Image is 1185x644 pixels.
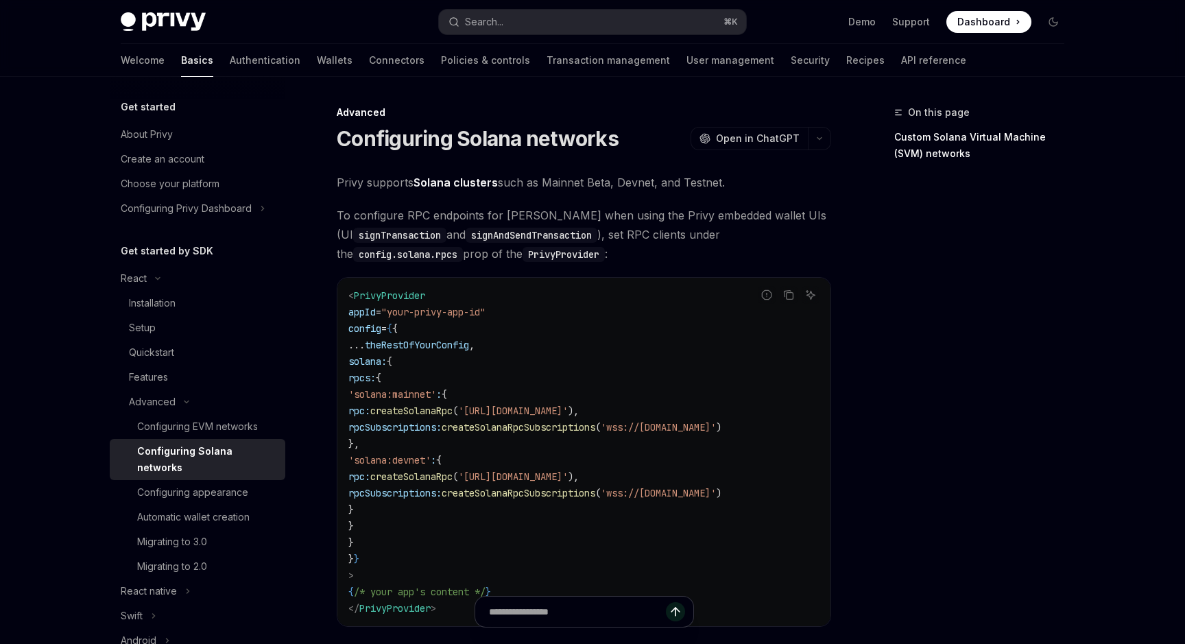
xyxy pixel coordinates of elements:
div: Migrating to 3.0 [137,534,207,550]
div: Migrating to 2.0 [137,558,207,575]
span: /* your app's content */ [354,586,486,598]
span: '[URL][DOMAIN_NAME]' [458,405,568,417]
a: Demo [848,15,876,29]
span: } [348,503,354,516]
a: Support [892,15,930,29]
div: Search... [465,14,503,30]
span: } [348,520,354,532]
div: React [121,270,147,287]
div: Advanced [337,106,831,119]
a: Custom Solana Virtual Machine (SVM) networks [894,126,1075,165]
div: React native [121,583,177,599]
span: appId [348,306,376,318]
a: Dashboard [946,11,1031,33]
span: ) [716,487,721,499]
a: Transaction management [547,44,670,77]
code: signTransaction [353,228,446,243]
span: createSolanaRpcSubscriptions [442,487,595,499]
div: Automatic wallet creation [137,509,250,525]
span: } [486,586,491,598]
div: Swift [121,608,143,624]
a: Features [110,365,285,390]
button: Open search [439,10,746,34]
span: } [354,553,359,565]
a: About Privy [110,122,285,147]
span: 'solana:mainnet' [348,388,436,401]
a: Choose your platform [110,171,285,196]
button: Open in ChatGPT [691,127,808,150]
span: < [348,289,354,302]
span: theRestOfYourConfig [365,339,469,351]
span: "your-privy-app-id" [381,306,486,318]
span: rpc: [348,405,370,417]
span: { [442,388,447,401]
span: ), [568,405,579,417]
a: Wallets [317,44,352,77]
span: On this page [908,104,970,121]
span: ( [453,405,458,417]
a: Configuring EVM networks [110,414,285,439]
span: rpc: [348,470,370,483]
code: signAndSendTransaction [466,228,597,243]
span: rpcSubscriptions: [348,487,442,499]
div: About Privy [121,126,173,143]
input: Ask a question... [489,597,666,627]
span: { [376,372,381,384]
div: Choose your platform [121,176,219,192]
a: Installation [110,291,285,315]
span: { [392,322,398,335]
div: Quickstart [129,344,174,361]
span: Dashboard [957,15,1010,29]
button: Toggle Advanced section [110,390,285,414]
button: Toggle React section [110,266,285,291]
div: Features [129,369,168,385]
button: Copy the contents from the code block [780,286,798,304]
span: : [431,454,436,466]
h1: Configuring Solana networks [337,126,619,151]
span: createSolanaRpc [370,470,453,483]
button: Toggle React native section [110,579,285,604]
code: PrivyProvider [523,247,605,262]
span: config [348,322,381,335]
span: 'wss://[DOMAIN_NAME]' [601,487,716,499]
div: Configuring Solana networks [137,443,277,476]
a: Automatic wallet creation [110,505,285,529]
a: Configuring appearance [110,480,285,505]
span: ) [716,421,721,433]
a: Migrating to 2.0 [110,554,285,579]
a: Basics [181,44,213,77]
span: = [376,306,381,318]
span: ⌘ K [723,16,738,27]
span: ), [568,470,579,483]
img: dark logo [121,12,206,32]
a: Recipes [846,44,885,77]
a: Create an account [110,147,285,171]
span: } [348,536,354,549]
span: rpcSubscriptions: [348,421,442,433]
button: Toggle Swift section [110,604,285,628]
code: config.solana.rpcs [353,247,463,262]
span: = [381,322,387,335]
button: Toggle dark mode [1042,11,1064,33]
button: Report incorrect code [758,286,776,304]
span: ( [595,421,601,433]
span: { [387,322,392,335]
span: Open in ChatGPT [716,132,800,145]
a: Setup [110,315,285,340]
a: Migrating to 3.0 [110,529,285,554]
span: { [387,355,392,368]
span: : [436,388,442,401]
div: Configuring appearance [137,484,248,501]
span: solana: [348,355,387,368]
div: Configuring Privy Dashboard [121,200,252,217]
button: Toggle Configuring Privy Dashboard section [110,196,285,221]
span: To configure RPC endpoints for [PERSON_NAME] when using the Privy embedded wallet UIs (UI and ), ... [337,206,831,263]
span: ( [453,470,458,483]
a: Connectors [369,44,424,77]
span: ... [348,339,365,351]
button: Ask AI [802,286,819,304]
button: Send message [666,602,685,621]
span: }, [348,438,359,450]
h5: Get started [121,99,176,115]
span: createSolanaRpc [370,405,453,417]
